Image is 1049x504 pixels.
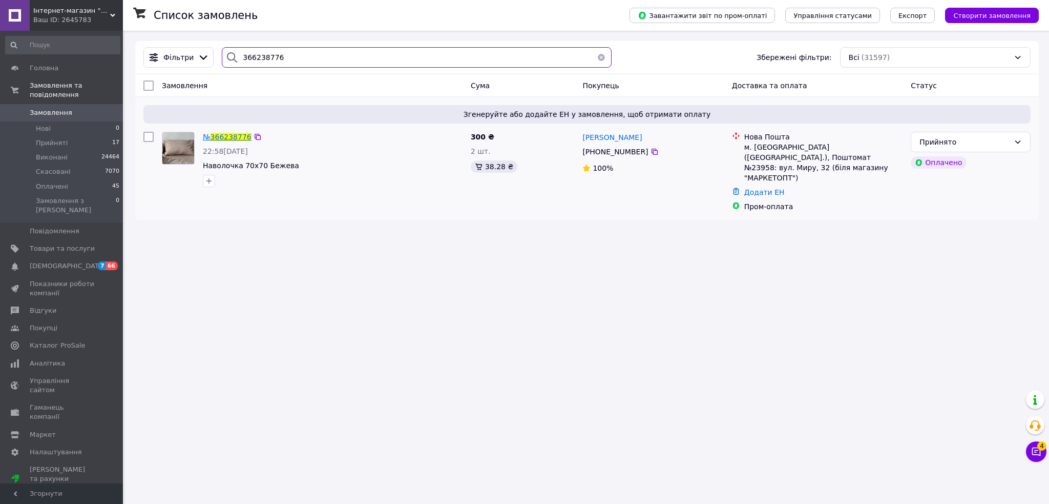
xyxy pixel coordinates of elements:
[30,261,106,271] span: [DEMOGRAPHIC_DATA]
[911,82,937,90] span: Статус
[222,47,612,68] input: Пошук за номером замовлення, ПІБ покупця, номером телефону, Email, номером накладної
[744,201,903,212] div: Пром-оплата
[30,64,58,73] span: Головна
[162,132,194,164] img: Фото товару
[744,132,903,142] div: Нова Пошта
[919,136,1010,148] div: Прийнято
[471,160,517,173] div: 38.28 ₴
[36,182,68,191] span: Оплачені
[203,133,251,141] a: №366238776
[30,430,56,439] span: Маркет
[33,15,123,25] div: Ваш ID: 2645783
[116,196,119,215] span: 0
[203,147,248,155] span: 22:58[DATE]
[98,261,106,270] span: 7
[154,9,258,22] h1: Список замовлень
[36,153,68,162] span: Виконані
[211,133,251,141] span: 366238776
[945,8,1039,23] button: Створити замовлення
[582,133,642,142] span: [PERSON_NAME]
[1026,441,1046,462] button: Чат з покупцем4
[30,341,85,350] span: Каталог ProSale
[30,81,123,99] span: Замовлення та повідомлення
[36,124,51,133] span: Нові
[953,12,1031,19] span: Створити замовлення
[203,133,211,141] span: №
[36,167,71,176] span: Скасовані
[862,53,890,62] span: (31597)
[30,448,82,457] span: Налаштування
[471,147,491,155] span: 2 шт.
[30,324,57,333] span: Покупці
[30,227,79,236] span: Повідомлення
[5,36,120,54] input: Пошук
[638,11,767,20] span: Завантажити звіт по пром-оплаті
[112,182,119,191] span: 45
[116,124,119,133] span: 0
[898,12,927,19] span: Експорт
[162,132,195,165] a: Фото товару
[1037,441,1046,451] span: 4
[203,162,299,170] a: Наволочка 70х70 Бежева
[732,82,807,90] span: Доставка та оплата
[30,403,95,421] span: Гаманець компанії
[105,167,119,176] span: 7070
[148,109,1026,119] span: Згенеруйте або додайте ЕН у замовлення, щоб отримати оплату
[30,279,95,298] span: Показники роботи компанії
[757,52,831,63] span: Збережені фільтри:
[33,6,110,15] span: Інтернет-магазин "Толаніс" - ТОПові товари
[163,52,194,63] span: Фільтри
[36,138,68,148] span: Прийняті
[744,188,785,196] a: Додати ЕН
[935,11,1039,19] a: Створити замовлення
[101,153,119,162] span: 24464
[593,164,613,172] span: 100%
[793,12,872,19] span: Управління статусами
[471,82,490,90] span: Cума
[849,52,859,63] span: Всі
[890,8,935,23] button: Експорт
[471,133,494,141] span: 300 ₴
[30,376,95,395] span: Управління сайтом
[582,132,642,143] a: [PERSON_NAME]
[30,306,56,315] span: Відгуки
[36,196,116,215] span: Замовлення з [PERSON_NAME]
[785,8,880,23] button: Управління статусами
[630,8,775,23] button: Завантажити звіт по пром-оплаті
[30,108,72,117] span: Замовлення
[30,465,95,493] span: [PERSON_NAME] та рахунки
[580,145,650,159] div: [PHONE_NUMBER]
[582,82,619,90] span: Покупець
[744,142,903,183] div: м. [GEOGRAPHIC_DATA] ([GEOGRAPHIC_DATA].), Поштомат №23958: вул. Миру, 32 (біля магазину "МАРКЕТО...
[112,138,119,148] span: 17
[591,47,612,68] button: Очистить
[30,244,95,253] span: Товари та послуги
[106,261,118,270] span: 66
[162,82,207,90] span: Замовлення
[30,359,65,368] span: Аналітика
[911,156,966,169] div: Оплачено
